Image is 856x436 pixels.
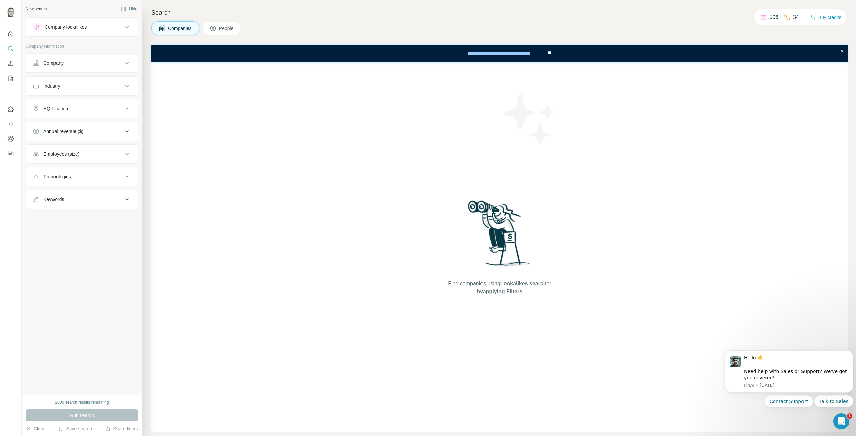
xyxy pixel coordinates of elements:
[5,7,16,17] img: Avatar
[43,196,64,203] div: Keywords
[43,173,71,180] div: Technologies
[168,25,192,32] span: Companies
[26,19,138,35] button: Company lookalikes
[722,342,856,433] iframe: Intercom notifications message
[5,43,16,55] button: Search
[219,25,234,32] span: People
[5,133,16,145] button: Dashboard
[43,83,60,89] div: Industry
[833,413,849,429] iframe: Intercom live chat
[105,425,138,432] button: Share filters
[26,43,138,49] p: Company information
[26,169,138,185] button: Technologies
[58,425,92,432] button: Save search
[769,13,778,21] p: 506
[43,105,68,112] div: HQ location
[26,123,138,139] button: Annual revenue ($)
[446,280,553,296] span: Find companies using or by
[810,13,841,22] button: Buy credits
[465,199,535,273] img: Surfe Illustration - Woman searching with binoculars
[26,425,45,432] button: Clear
[26,55,138,71] button: Company
[5,72,16,84] button: My lists
[26,146,138,162] button: Employees (size)
[55,399,109,405] div: 2000 search results remaining
[116,4,142,14] button: Hide
[45,24,87,30] div: Company lookalikes
[43,151,79,157] div: Employees (size)
[5,57,16,69] button: Enrich CSV
[151,45,848,62] iframe: Banner
[26,101,138,117] button: HQ location
[793,13,799,21] p: 34
[151,8,848,17] h4: Search
[5,28,16,40] button: Quick start
[5,103,16,115] button: Use Surfe on LinkedIn
[43,128,83,135] div: Annual revenue ($)
[483,289,522,294] span: applying Filters
[26,6,47,12] div: New search
[5,118,16,130] button: Use Surfe API
[500,89,560,149] img: Surfe Illustration - Stars
[26,78,138,94] button: Industry
[5,147,16,159] button: Feedback
[43,60,64,66] div: Company
[500,281,547,286] span: Lookalikes search
[847,413,852,419] span: 1
[26,191,138,207] button: Keywords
